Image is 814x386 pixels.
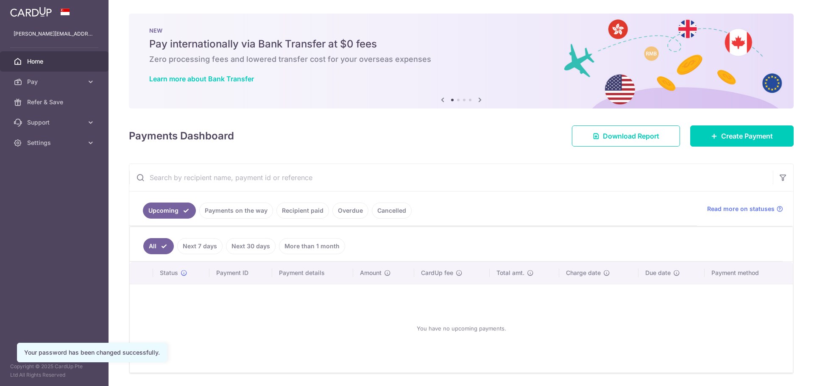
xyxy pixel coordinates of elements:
span: Download Report [603,131,659,141]
p: NEW [149,27,773,34]
a: Upcoming [143,203,196,219]
img: CardUp [10,7,52,17]
span: Refer & Save [27,98,83,106]
img: Bank transfer banner [129,14,794,108]
span: Home [27,57,83,66]
span: Pay [27,78,83,86]
h5: Pay internationally via Bank Transfer at $0 fees [149,37,773,51]
span: Settings [27,139,83,147]
th: Payment ID [209,262,272,284]
span: Read more on statuses [707,205,775,213]
a: Overdue [332,203,368,219]
span: Create Payment [721,131,773,141]
a: Cancelled [372,203,412,219]
span: Support [27,118,83,127]
th: Payment method [705,262,793,284]
span: Charge date [566,269,601,277]
a: All [143,238,174,254]
a: More than 1 month [279,238,345,254]
a: Next 30 days [226,238,276,254]
input: Search by recipient name, payment id or reference [129,164,773,191]
div: You have no upcoming payments. [140,291,783,366]
span: Amount [360,269,382,277]
a: Download Report [572,125,680,147]
a: Payments on the way [199,203,273,219]
a: Create Payment [690,125,794,147]
a: Read more on statuses [707,205,783,213]
div: Your password has been changed successfully. [24,348,160,357]
span: Status [160,269,178,277]
h4: Payments Dashboard [129,128,234,144]
a: Learn more about Bank Transfer [149,75,254,83]
span: Total amt. [496,269,524,277]
h6: Zero processing fees and lowered transfer cost for your overseas expenses [149,54,773,64]
span: CardUp fee [421,269,453,277]
th: Payment details [272,262,354,284]
p: [PERSON_NAME][EMAIL_ADDRESS][DOMAIN_NAME] [14,30,95,38]
a: Recipient paid [276,203,329,219]
a: Next 7 days [177,238,223,254]
span: Due date [645,269,671,277]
